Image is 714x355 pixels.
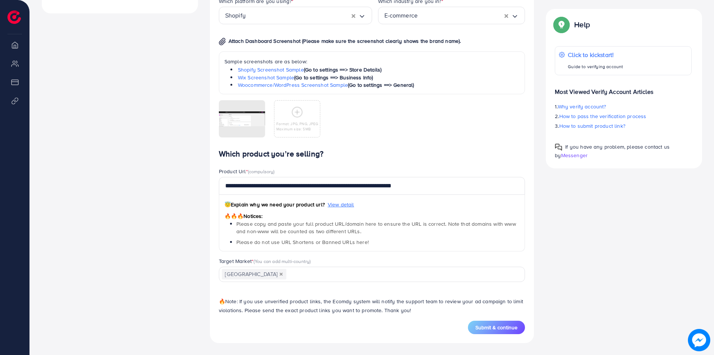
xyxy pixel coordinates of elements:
label: Product Url [219,168,275,175]
span: (Go to settings ==> Store Details) [304,66,381,73]
p: 3. [555,121,692,130]
p: Note: If you use unverified product links, the Ecomdy system will notify the support team to revi... [219,297,525,315]
span: How to submit product link? [559,122,625,130]
span: [GEOGRAPHIC_DATA] [222,269,286,279]
h4: Which product you’re selling? [219,149,525,159]
div: Search for option [219,7,372,24]
input: Search for option [246,10,352,21]
span: Notices: [224,212,263,220]
div: Search for option [378,7,525,24]
p: Most Viewed Verify Account Articles [555,81,692,96]
span: If you have any problem, please contact us by [555,143,670,159]
span: (compulsory) [248,168,275,175]
div: Search for option [219,267,525,282]
span: Shopify [225,10,246,21]
span: Why verify account? [558,103,606,110]
span: (Go to settings ==> Business Info) [294,74,373,81]
span: View detail [328,201,354,208]
img: logo [7,10,21,24]
span: Messenger [561,152,588,159]
img: img [219,38,226,45]
img: img uploaded [219,111,265,126]
input: Search for option [418,10,504,21]
span: Explain why we need your product url? [224,201,325,208]
span: How to pass the verification process [559,112,647,120]
img: Popup guide [555,143,562,151]
p: 2. [555,112,692,121]
span: 🔥 [219,298,225,305]
input: Search for option [287,269,516,280]
a: Wix Screenshot Sample [238,74,294,81]
img: Popup guide [555,18,568,31]
button: Submit & continue [468,321,525,334]
span: 🔥🔥🔥 [224,212,243,220]
p: Guide to verifying account [568,62,623,71]
span: Please do not use URL Shortens or Banned URLs here! [236,238,369,246]
span: Please copy and paste your full product URL/domain here to ensure the URL is correct. Note that d... [236,220,516,235]
span: (Go to settings ==> General) [348,81,414,89]
a: Woocommerce/WordPress Screenshot Sample [238,81,348,89]
button: Clear Selected [504,11,508,20]
button: Clear Selected [352,11,355,20]
span: 😇 [224,201,231,208]
p: Click to kickstart! [568,50,623,59]
a: Shopify Screenshot Sample [238,66,304,73]
label: Target Market [219,257,311,265]
span: (You can add multi-country) [254,258,311,264]
p: Format: JPG, PNG, JPEG [276,121,318,126]
p: Sample screenshots are as below: [224,57,520,66]
p: 1. [555,102,692,111]
img: image [688,329,710,351]
button: Deselect Pakistan [279,272,283,276]
p: Maximum size: 5MB [276,126,318,131]
span: Attach Dashboard Screenshot (Please make sure the screenshot clearly shows the brand name). [229,37,461,45]
p: Help [574,20,590,29]
span: E-commerce [384,10,418,21]
span: Submit & continue [475,324,518,331]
